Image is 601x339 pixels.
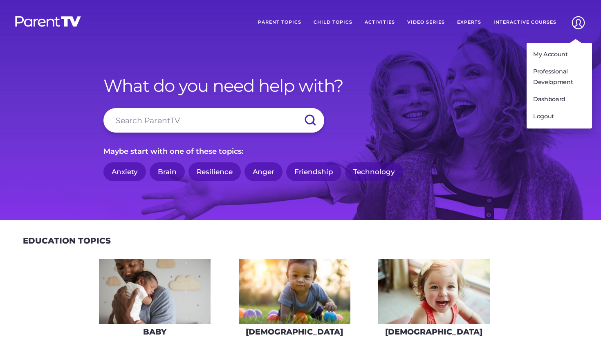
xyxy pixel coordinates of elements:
[239,259,350,324] img: iStock-620709410-275x160.jpg
[14,16,82,27] img: parenttv-logo-white.4c85aaf.svg
[568,12,589,33] img: Account
[487,12,563,33] a: Interactive Courses
[385,327,482,337] h3: [DEMOGRAPHIC_DATA]
[150,162,185,182] a: Brain
[307,12,359,33] a: Child Topics
[103,75,498,96] h1: What do you need help with?
[143,327,166,337] h3: Baby
[286,162,341,182] a: Friendship
[244,162,283,182] a: Anger
[527,63,592,91] a: Professional Development
[252,12,307,33] a: Parent Topics
[99,259,211,324] img: AdobeStock_144860523-275x160.jpeg
[103,162,146,182] a: Anxiety
[527,46,592,63] a: My Account
[345,162,403,182] a: Technology
[401,12,451,33] a: Video Series
[246,327,343,337] h3: [DEMOGRAPHIC_DATA]
[451,12,487,33] a: Experts
[103,108,324,133] input: Search ParentTV
[378,259,490,324] img: iStock-678589610_super-275x160.jpg
[103,145,498,158] p: Maybe start with one of these topics:
[359,12,401,33] a: Activities
[296,108,324,133] input: Submit
[527,108,592,125] a: Logout
[188,162,241,182] a: Resilience
[23,236,111,246] h2: Education Topics
[527,91,592,108] a: Dashboard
